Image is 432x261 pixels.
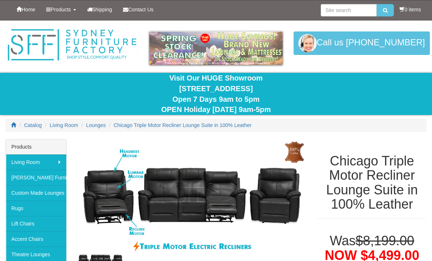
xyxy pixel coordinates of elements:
[22,7,35,12] span: Home
[6,185,66,201] a: Custom Made Lounges
[118,0,159,19] a: Contact Us
[399,6,421,13] li: 0 items
[6,201,66,216] a: Rugs
[355,233,414,248] del: $8,199.00
[6,139,66,154] div: Products
[5,73,427,115] div: Visit Our HUGE Showroom [STREET_ADDRESS] Open 7 Days 9am to 5pm OPEN Holiday [DATE] 9am-5pm
[321,4,377,16] input: Site search
[6,231,66,247] a: Accent Chairs
[149,31,282,65] img: spring-sale.gif
[114,122,252,128] a: Chicago Triple Motor Recliner Lounge Suite in 100% Leather
[128,7,153,12] span: Contact Us
[6,154,66,170] a: Living Room
[5,28,138,62] img: Sydney Furniture Factory
[51,7,71,12] span: Products
[82,0,118,19] a: Shipping
[41,0,81,19] a: Products
[6,170,66,185] a: [PERSON_NAME] Furniture
[50,122,78,128] a: Living Room
[92,7,112,12] span: Shipping
[11,0,41,19] a: Home
[6,216,66,231] a: Lift Chairs
[24,122,42,128] a: Catalog
[86,122,106,128] a: Lounges
[317,154,427,212] h1: Chicago Triple Motor Recliner Lounge Suite in 100% Leather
